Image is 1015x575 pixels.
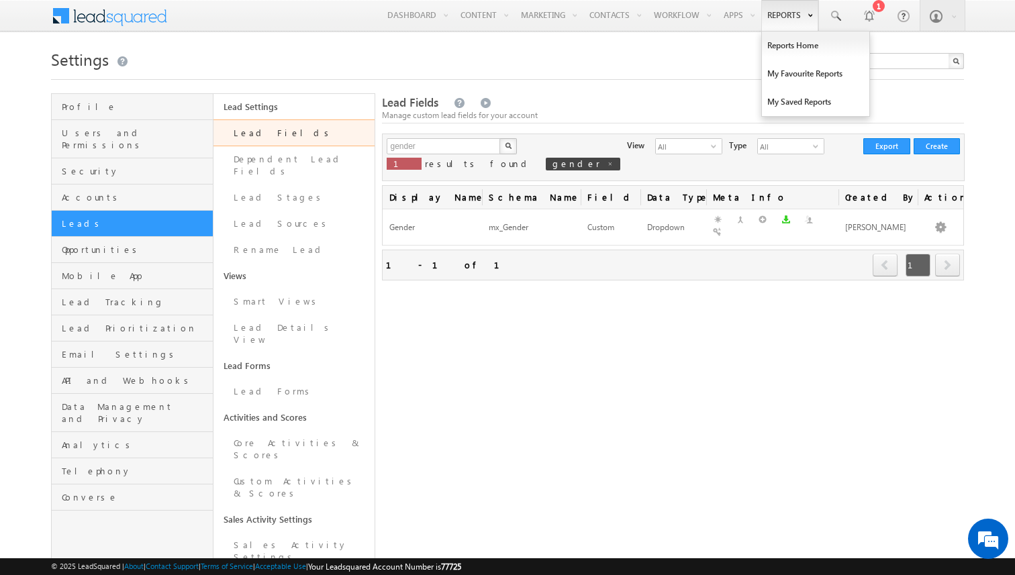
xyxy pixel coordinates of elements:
div: Chat with us now [70,70,226,88]
span: prev [873,254,898,276]
a: Lead Details View [213,315,375,353]
a: Converse [52,484,213,511]
span: gender [552,158,600,169]
span: results found [425,158,532,169]
a: About [124,562,144,570]
a: Lead Prioritization [52,315,213,342]
a: Custom Activities & Scores [213,468,375,507]
span: 77725 [441,562,461,572]
a: Rename Lead [213,237,375,263]
span: Schema Name [482,186,581,209]
img: d_60004797649_company_0_60004797649 [23,70,56,88]
div: Minimize live chat window [220,7,252,39]
span: Lead Tracking [62,296,209,308]
a: Mobile App [52,263,213,289]
span: All [758,139,813,154]
span: 1 [393,158,415,169]
a: My Favourite Reports [762,60,869,88]
a: Activities and Scores [213,405,375,430]
button: Create [914,138,960,154]
span: Data Management and Privacy [62,401,209,425]
a: Lead Tracking [52,289,213,315]
a: Dependent Lead Fields [213,146,375,185]
a: Lead Sources [213,211,375,237]
span: 1 [906,254,930,276]
button: Export [863,138,910,154]
a: Sales Activity Settings [213,507,375,532]
div: Type [729,138,746,152]
a: Views [213,263,375,289]
a: Security [52,158,213,185]
em: Start Chat [183,413,244,431]
div: Manage custom lead fields for your account [382,109,964,121]
span: Security [62,165,209,177]
span: next [935,254,960,276]
span: Created By [838,186,918,209]
span: Your Leadsquared Account Number is [308,562,461,572]
span: select [711,142,722,150]
span: Accounts [62,191,209,203]
span: Leads [62,217,209,229]
span: Email Settings [62,348,209,360]
div: 1 - 1 of 1 [386,257,516,272]
span: All [656,139,711,154]
a: Telephony [52,458,213,484]
span: Actions [918,186,964,209]
span: Profile [62,101,209,113]
span: Analytics [62,439,209,451]
span: Opportunities [62,244,209,256]
a: Accounts [52,185,213,211]
div: View [627,138,644,152]
img: Search [505,142,512,149]
a: Reports Home [762,32,869,60]
div: Custom [587,221,633,235]
div: [PERSON_NAME] [845,221,911,235]
span: API and Webhooks [62,374,209,386]
a: API and Webhooks [52,368,213,394]
span: select [813,142,824,150]
span: Data Type [640,186,706,209]
span: Telephony [62,465,209,477]
div: mx_Gender [489,221,574,235]
a: My Saved Reports [762,88,869,116]
input: Search Settings [782,53,964,69]
span: Gender [389,222,415,232]
a: Profile [52,94,213,120]
a: Email Settings [52,342,213,368]
a: next [935,255,960,276]
a: Smart Views [213,289,375,315]
a: prev [873,255,898,276]
a: Contact Support [146,562,199,570]
a: Leads [52,211,213,237]
a: Analytics [52,432,213,458]
span: Users and Permissions [62,127,209,151]
span: Lead Prioritization [62,322,209,334]
a: Users and Permissions [52,120,213,158]
span: Lead Fields [382,95,438,110]
a: Lead Stages [213,185,375,211]
a: Lead Forms [213,353,375,378]
a: Opportunities [52,237,213,263]
a: Lead Fields [213,119,375,146]
a: Lead Forms [213,378,375,405]
span: Mobile App [62,270,209,282]
a: Core Activities & Scores [213,430,375,468]
span: Display Name [383,186,481,209]
a: Terms of Service [201,562,253,570]
a: Data Management and Privacy [52,394,213,432]
div: Dropdown [647,221,699,235]
span: © 2025 LeadSquared | | | | | [51,560,461,573]
a: Sales Activity Settings [213,532,375,570]
span: Settings [51,48,109,70]
span: Field Type [581,186,640,209]
a: Acceptable Use [255,562,306,570]
span: Meta Info [706,186,838,209]
span: Converse [62,491,209,503]
a: Lead Settings [213,94,375,119]
textarea: Type your message and hit 'Enter' [17,124,245,402]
